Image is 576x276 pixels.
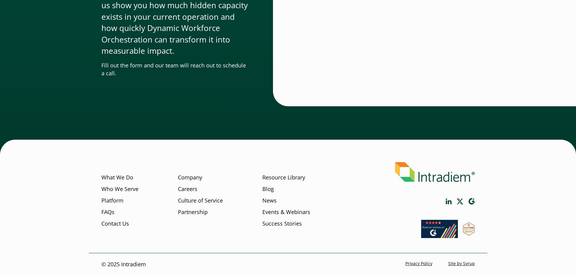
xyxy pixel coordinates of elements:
a: Platform [101,197,124,205]
a: Careers [178,185,197,193]
a: Site by Syrup [448,261,475,267]
img: Intradiem [395,162,475,182]
img: SourceForge User Reviews [463,222,475,236]
a: Contact Us [101,220,129,228]
a: FAQs [101,208,114,216]
a: News [262,197,277,205]
a: Events & Webinars [262,208,310,216]
a: What We Do [101,174,133,182]
a: Link opens in a new window [468,198,475,205]
p: © 2025 Intradiem [101,261,146,269]
a: Resource Library [262,174,305,182]
a: Link opens in a new window [457,199,463,204]
a: Privacy Policy [405,261,432,267]
a: Who We Serve [101,185,138,193]
a: Link opens in a new window [446,199,452,204]
img: Read our reviews on G2 [421,220,458,238]
p: Fill out the form and our team will reach out to schedule a call. [101,62,249,77]
a: Success Stories [262,220,302,228]
a: Link opens in a new window [421,232,458,240]
a: Blog [262,185,274,193]
a: Link opens in a new window [463,230,475,237]
a: Culture of Service [178,197,223,205]
a: Partnership [178,208,208,216]
a: Company [178,174,202,182]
